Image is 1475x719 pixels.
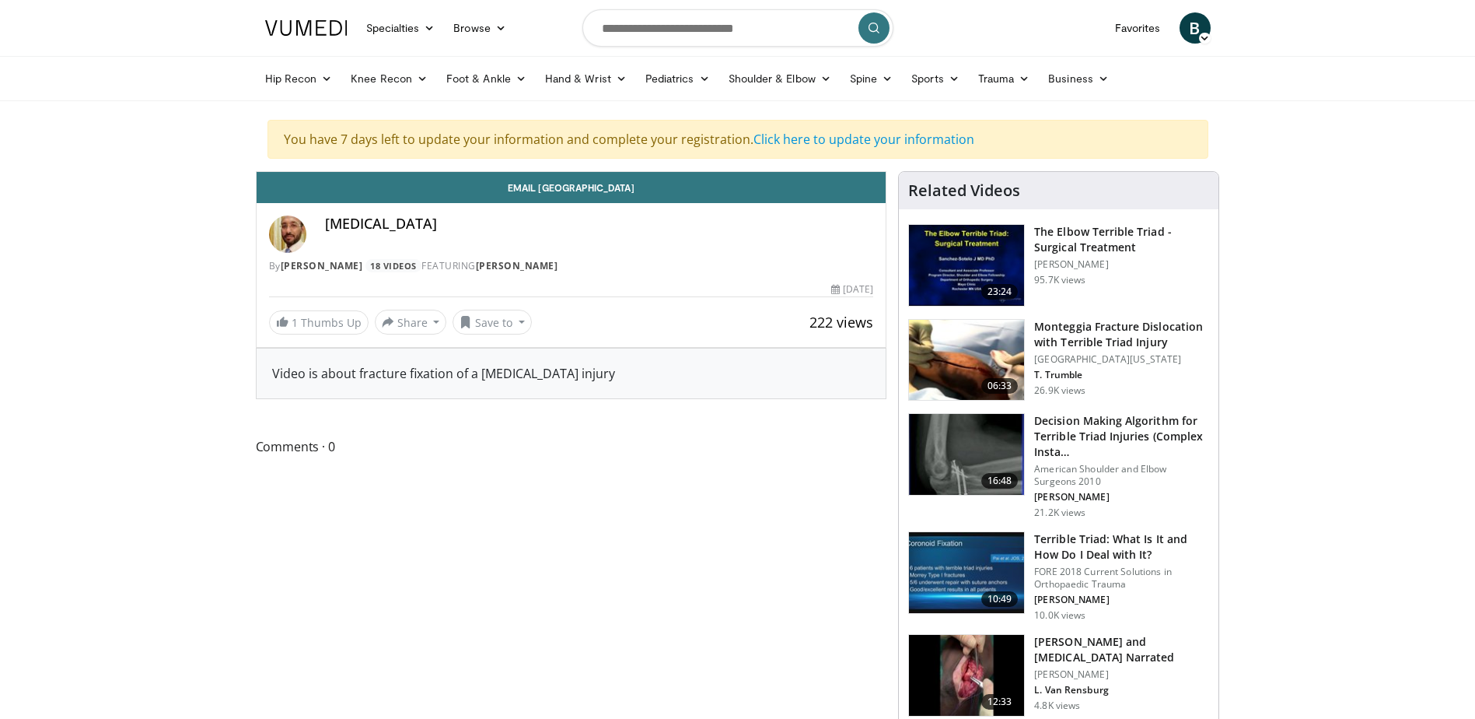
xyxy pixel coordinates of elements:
[1034,353,1209,366] p: [GEOGRAPHIC_DATA][US_STATE]
[357,12,445,44] a: Specialties
[1034,668,1209,681] p: [PERSON_NAME]
[981,694,1019,710] span: 12:33
[1034,463,1209,488] p: American Shoulder and Elbow Surgeons 2010
[444,12,516,44] a: Browse
[908,319,1209,402] a: 06:33 Monteggia Fracture Dislocation with Terrible Triad Injury [GEOGRAPHIC_DATA][US_STATE] T. Tr...
[753,131,974,148] a: Click here to update your information
[1034,224,1209,255] h3: The Elbow Terrible Triad - Surgical Treatment
[256,437,887,457] span: Comments 0
[1034,507,1085,519] p: 21.2K views
[1034,319,1209,350] h3: Monteggia Fracture Dislocation with Terrible Triad Injury
[909,414,1024,495] img: kin_1.png.150x105_q85_crop-smart_upscale.jpg
[909,635,1024,716] img: 53c023d8-11e0-425b-812e-3a26f8672ef8.150x105_q85_crop-smart_upscale.jpg
[1034,491,1209,503] p: [PERSON_NAME]
[375,310,447,335] button: Share
[969,63,1040,94] a: Trauma
[908,181,1020,200] h4: Related Videos
[1034,566,1209,591] p: FORE 2018 Current Solutions in Orthopaedic Trauma
[536,63,636,94] a: Hand & Wrist
[831,282,873,296] div: [DATE]
[908,531,1209,622] a: 10:49 Terrible Triad: What Is It and How Do I Deal with It? FORE 2018 Current Solutions in Orthop...
[1034,634,1209,665] h3: [PERSON_NAME] and [MEDICAL_DATA] Narrated
[1034,413,1209,460] h3: Decision Making Algorithm for Terrible Triad Injuries (Complex Insta…
[437,63,536,94] a: Foot & Ankle
[281,259,363,272] a: [PERSON_NAME]
[272,364,871,383] div: Video is about fracture fixation of a [MEDICAL_DATA] injury
[1034,274,1085,286] p: 95.7K views
[1034,531,1209,563] h3: Terrible Triad: What Is It and How Do I Deal with It?
[841,63,902,94] a: Spine
[582,9,893,47] input: Search topics, interventions
[909,532,1024,613] img: 87bfdc82-efac-4e11-adae-ebe37a6867b8.150x105_q85_crop-smart_upscale.jpg
[981,591,1019,607] span: 10:49
[365,259,422,272] a: 18 Videos
[1034,594,1209,606] p: [PERSON_NAME]
[1034,700,1080,712] p: 4.8K views
[269,310,369,335] a: 1 Thumbs Up
[981,378,1019,394] span: 06:33
[325,216,874,233] h4: [MEDICAL_DATA]
[636,63,719,94] a: Pediatrics
[256,63,342,94] a: Hip Recon
[476,259,558,272] a: [PERSON_NAME]
[1034,384,1085,397] p: 26.9K views
[257,172,886,203] a: Email [GEOGRAPHIC_DATA]
[1034,369,1209,381] p: T. Trumble
[267,120,1208,159] div: You have 7 days left to update your information and complete your registration.
[1039,63,1118,94] a: Business
[292,315,298,330] span: 1
[909,225,1024,306] img: 162531_0000_1.png.150x105_q85_crop-smart_upscale.jpg
[981,284,1019,300] span: 23:24
[269,216,306,253] img: Avatar
[908,634,1209,717] a: 12:33 [PERSON_NAME] and [MEDICAL_DATA] Narrated [PERSON_NAME] L. Van Rensburg 4.8K views
[1180,12,1211,44] a: B
[902,63,969,94] a: Sports
[265,20,348,36] img: VuMedi Logo
[269,259,874,273] div: By FEATURING
[809,313,873,331] span: 222 views
[1034,684,1209,696] p: L. Van Rensburg
[908,224,1209,307] a: 23:24 The Elbow Terrible Triad - Surgical Treatment [PERSON_NAME] 95.7K views
[719,63,841,94] a: Shoulder & Elbow
[908,413,1209,519] a: 16:48 Decision Making Algorithm for Terrible Triad Injuries (Complex Insta… American Shoulder and...
[909,320,1024,401] img: 76186_0000_3.png.150x105_q85_crop-smart_upscale.jpg
[341,63,437,94] a: Knee Recon
[1034,258,1209,271] p: [PERSON_NAME]
[453,310,532,335] button: Save to
[981,473,1019,489] span: 16:48
[1106,12,1170,44] a: Favorites
[1034,609,1085,622] p: 10.0K views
